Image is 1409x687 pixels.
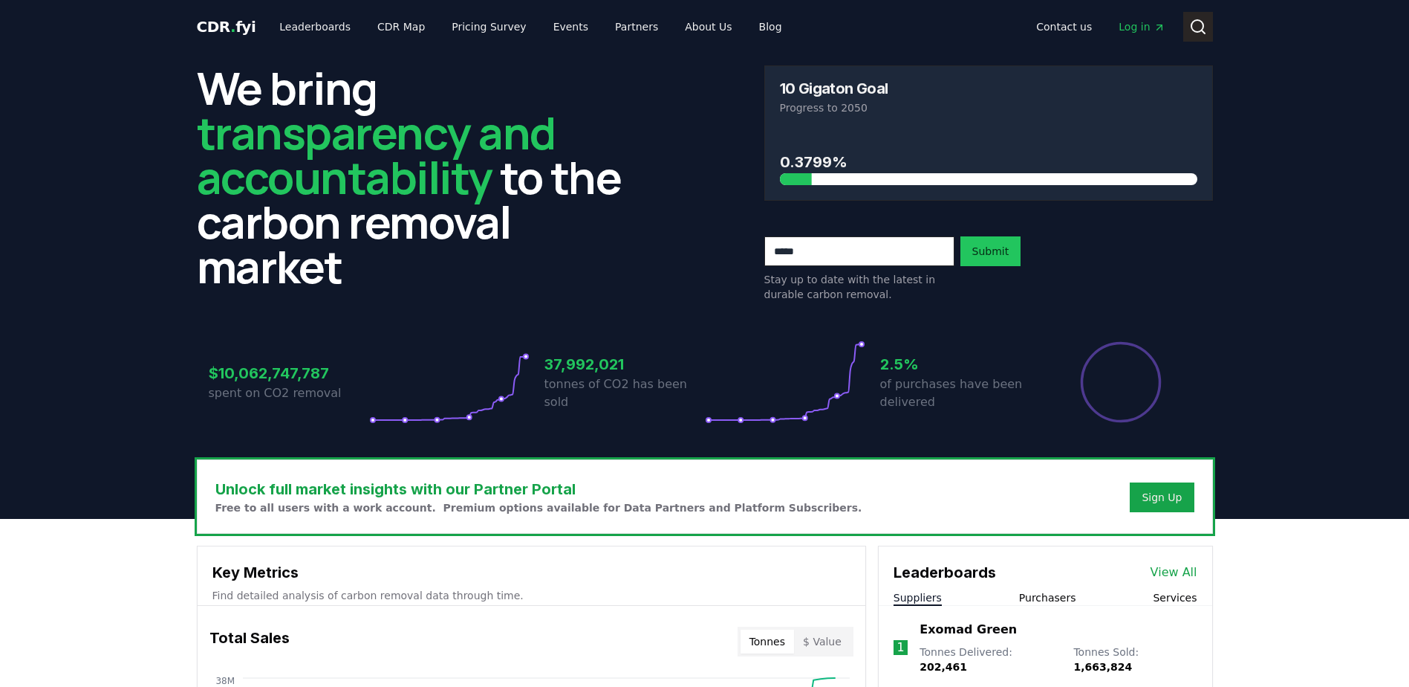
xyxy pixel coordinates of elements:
h3: Unlock full market insights with our Partner Portal [215,478,862,500]
h3: Key Metrics [212,561,850,584]
h3: 10 Gigaton Goal [780,81,888,96]
a: Pricing Survey [440,13,538,40]
a: CDR Map [365,13,437,40]
span: . [230,18,235,36]
a: Blog [747,13,794,40]
a: Events [541,13,600,40]
a: About Us [673,13,743,40]
button: $ Value [794,630,850,654]
h2: We bring to the carbon removal market [197,65,645,288]
button: Submit [960,236,1021,266]
p: of purchases have been delivered [880,375,1041,411]
nav: Main [1024,13,1177,40]
p: Free to all users with a work account. Premium options available for Data Partners and Platform S... [215,500,862,515]
a: Exomad Green [920,621,1017,639]
span: transparency and accountability [197,102,556,207]
h3: 0.3799% [780,151,1197,173]
p: tonnes of CO2 has been sold [544,375,705,411]
button: Tonnes [741,630,794,654]
span: CDR fyi [197,18,256,36]
h3: Total Sales [209,627,290,657]
a: Sign Up [1142,490,1182,505]
p: Tonnes Sold : [1073,645,1197,674]
a: CDR.fyi [197,16,256,37]
tspan: 38M [215,676,235,686]
h3: 2.5% [880,353,1041,375]
span: 1,663,824 [1073,661,1132,673]
nav: Main [267,13,793,40]
p: spent on CO2 removal [209,384,369,402]
p: Stay up to date with the latest in durable carbon removal. [764,272,954,302]
div: Percentage of sales delivered [1079,341,1162,424]
a: Log in [1107,13,1177,40]
h3: 37,992,021 [544,353,705,375]
p: Find detailed analysis of carbon removal data through time. [212,588,850,603]
p: Progress to 2050 [780,100,1197,115]
a: Leaderboards [267,13,362,40]
span: 202,461 [920,661,967,673]
button: Sign Up [1130,483,1194,512]
a: Partners [603,13,670,40]
a: View All [1151,564,1197,581]
p: Tonnes Delivered : [920,645,1058,674]
button: Purchasers [1019,590,1076,605]
p: 1 [897,639,904,657]
h3: Leaderboards [894,561,996,584]
a: Contact us [1024,13,1104,40]
button: Suppliers [894,590,942,605]
span: Log in [1119,19,1165,34]
h3: $10,062,747,787 [209,362,369,384]
button: Services [1153,590,1197,605]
